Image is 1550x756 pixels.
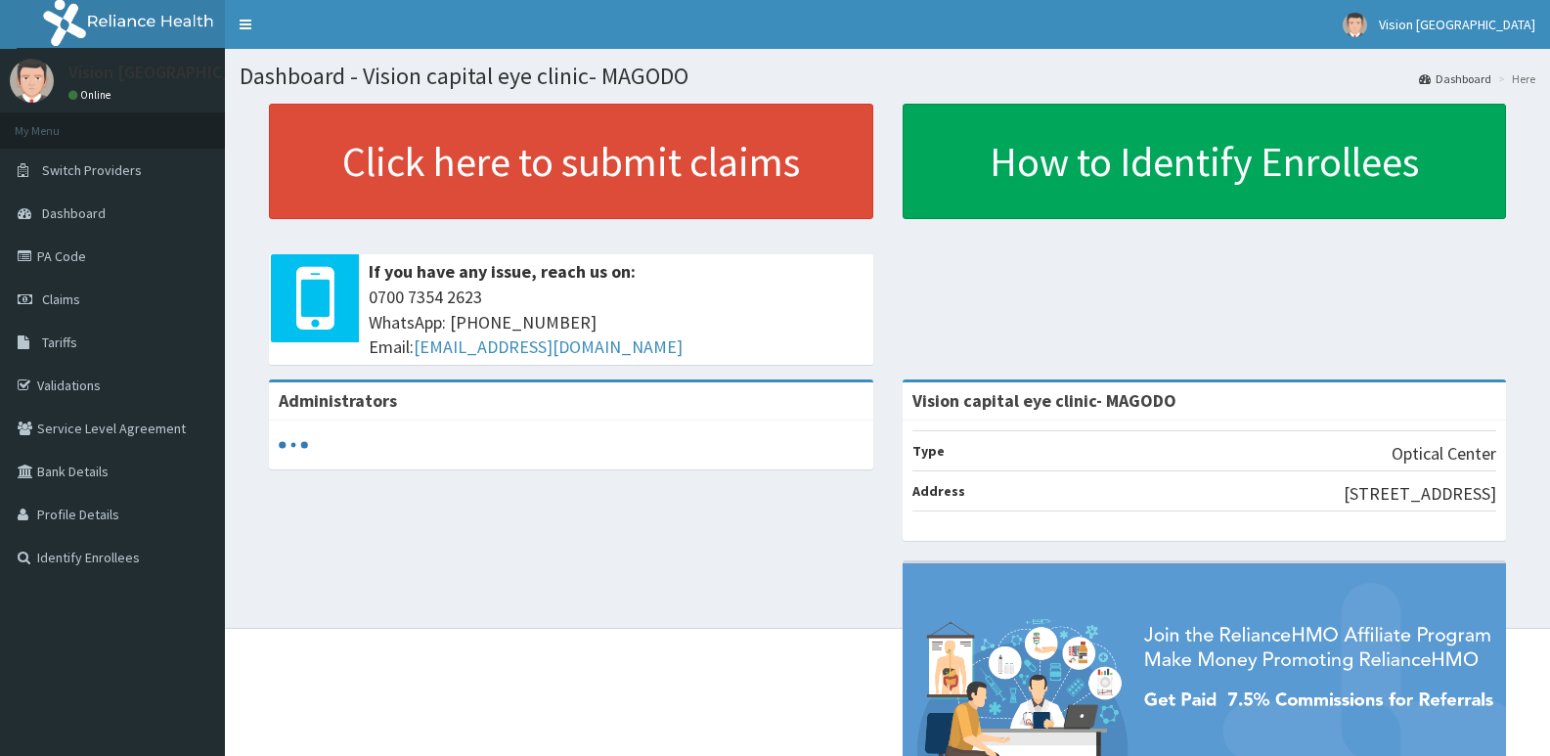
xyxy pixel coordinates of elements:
[912,442,945,460] b: Type
[1379,16,1535,33] span: Vision [GEOGRAPHIC_DATA]
[42,290,80,308] span: Claims
[42,334,77,351] span: Tariffs
[369,285,864,360] span: 0700 7354 2623 WhatsApp: [PHONE_NUMBER] Email:
[1493,70,1535,87] li: Here
[68,88,115,102] a: Online
[42,161,142,179] span: Switch Providers
[269,104,873,219] a: Click here to submit claims
[903,104,1507,219] a: How to Identify Enrollees
[68,64,279,81] p: Vision [GEOGRAPHIC_DATA]
[279,430,308,460] svg: audio-loading
[279,389,397,412] b: Administrators
[1344,481,1496,507] p: [STREET_ADDRESS]
[912,482,965,500] b: Address
[369,260,636,283] b: If you have any issue, reach us on:
[42,204,106,222] span: Dashboard
[1343,13,1367,37] img: User Image
[1392,441,1496,467] p: Optical Center
[414,335,683,358] a: [EMAIL_ADDRESS][DOMAIN_NAME]
[1419,70,1491,87] a: Dashboard
[240,64,1535,89] h1: Dashboard - Vision capital eye clinic- MAGODO
[912,389,1176,412] strong: Vision capital eye clinic- MAGODO
[10,59,54,103] img: User Image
